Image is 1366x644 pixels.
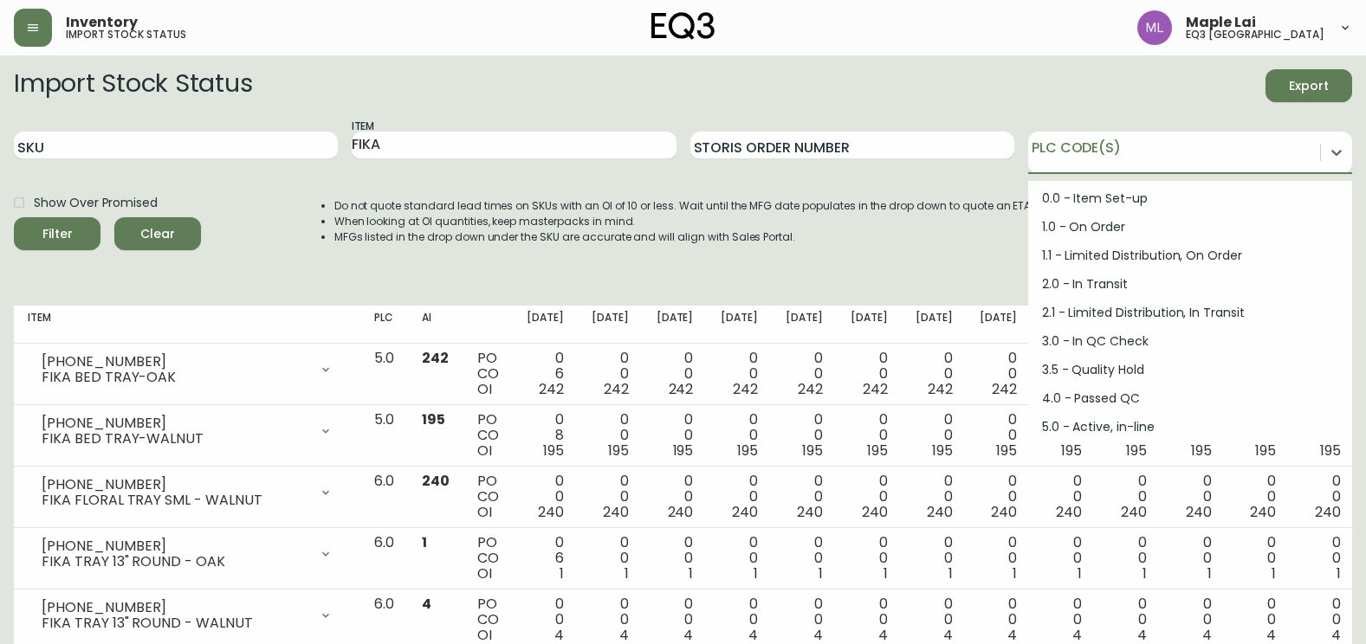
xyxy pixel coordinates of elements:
[966,306,1031,344] th: [DATE]
[916,412,953,459] div: 0 0
[1315,502,1341,522] span: 240
[992,379,1017,399] span: 242
[477,596,499,643] div: PO CO
[786,412,823,459] div: 0 0
[1028,184,1352,213] div: 0.0 - Item Set-up
[902,306,967,344] th: [DATE]
[1028,213,1352,241] div: 1.0 - On Order
[1110,412,1147,459] div: 0 0
[721,412,758,459] div: 0 0
[42,600,308,615] div: [PHONE_NUMBER]
[657,351,694,397] div: 0 0
[1191,441,1212,460] span: 195
[477,412,499,459] div: PO CO
[980,535,1017,582] div: 0 0
[721,351,758,397] div: 0 0
[28,412,346,450] div: [PHONE_NUMBER]FIKA BED TRAY-WALNUT
[42,223,73,245] div: Filter
[592,351,629,397] div: 0 0
[1013,563,1017,583] span: 1
[422,532,427,552] span: 1
[1255,441,1276,460] span: 195
[1045,412,1082,459] div: 0 0
[128,223,187,245] span: Clear
[1028,413,1352,441] div: 5.0 - Active, in-line
[689,563,693,583] span: 1
[1304,535,1341,582] div: 0 0
[1240,596,1277,643] div: 0 0
[28,535,346,573] div: [PHONE_NUMBER]FIKA TRAY 13" ROUND - OAK
[1320,441,1341,460] span: 195
[1266,69,1352,102] button: Export
[422,471,450,491] span: 240
[1121,502,1147,522] span: 240
[916,473,953,520] div: 0 0
[1137,10,1172,45] img: 61e28cffcf8cc9f4e300d877dd684943
[721,473,758,520] div: 0 0
[14,69,252,102] h2: Import Stock Status
[1272,563,1276,583] span: 1
[1279,75,1338,97] span: Export
[42,538,308,554] div: [PHONE_NUMBER]
[1304,412,1341,459] div: 0 0
[477,563,492,583] span: OI
[28,473,346,512] div: [PHONE_NUMBER]FIKA FLORAL TRAY SML - WALNUT
[733,379,758,399] span: 242
[1056,502,1082,522] span: 240
[1175,535,1212,582] div: 0 0
[786,535,823,582] div: 0 0
[980,351,1017,397] div: 0 0
[1028,356,1352,384] div: 3.5 - Quality Hold
[1110,535,1147,582] div: 0 0
[991,502,1017,522] span: 240
[42,554,308,570] div: FIKA TRAY 13" ROUND - OAK
[1250,502,1276,522] span: 240
[1240,473,1277,520] div: 0 0
[422,409,445,429] span: 195
[851,351,888,397] div: 0 0
[592,535,629,582] div: 0 0
[538,502,564,522] span: 240
[360,405,408,467] td: 5.0
[673,441,694,460] span: 195
[643,306,708,344] th: [DATE]
[798,379,823,399] span: 242
[608,441,629,460] span: 195
[66,16,138,29] span: Inventory
[867,441,888,460] span: 195
[797,502,823,522] span: 240
[42,415,308,431] div: [PHONE_NUMBER]
[34,194,158,212] span: Show Over Promised
[408,306,463,344] th: AI
[360,467,408,528] td: 6.0
[863,379,888,399] span: 242
[1028,299,1352,327] div: 2.1 - Limited Distribution, In Transit
[1143,563,1147,583] span: 1
[527,473,564,520] div: 0 0
[1186,502,1212,522] span: 240
[884,563,888,583] span: 1
[477,441,492,460] span: OI
[837,306,902,344] th: [DATE]
[14,217,100,250] button: Filter
[592,596,629,643] div: 0 0
[592,412,629,459] div: 0 0
[114,217,201,250] button: Clear
[1175,596,1212,643] div: 0 0
[1028,241,1352,270] div: 1.1 - Limited Distribution, On Order
[42,370,308,385] div: FIKA BED TRAY-OAK
[578,306,643,344] th: [DATE]
[527,351,564,397] div: 0 6
[66,29,186,40] h5: import stock status
[1240,412,1277,459] div: 0 0
[1126,441,1147,460] span: 195
[851,473,888,520] div: 0 0
[754,563,758,583] span: 1
[28,596,346,634] div: [PHONE_NUMBER]FIKA TRAY 13" ROUND - WALNUT
[657,535,694,582] div: 0 0
[851,596,888,643] div: 0 0
[539,379,564,399] span: 242
[477,502,492,522] span: OI
[928,379,953,399] span: 242
[625,563,629,583] span: 1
